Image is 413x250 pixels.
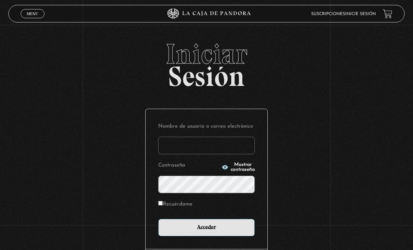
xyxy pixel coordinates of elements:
[27,12,38,16] span: Menu
[158,122,255,131] label: Nombre de usuario o correo electrónico
[158,161,219,170] label: Contraseña
[8,40,405,85] h2: Sesión
[158,219,255,236] input: Acceder
[345,12,376,16] a: Inicie sesión
[311,12,345,16] a: Suscripciones
[222,162,255,172] button: Mostrar contraseña
[231,162,255,172] span: Mostrar contraseña
[24,18,41,22] span: Cerrar
[158,200,192,209] label: Recuérdame
[383,9,392,19] a: View your shopping cart
[8,40,405,68] span: Iniciar
[158,201,163,205] input: Recuérdame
